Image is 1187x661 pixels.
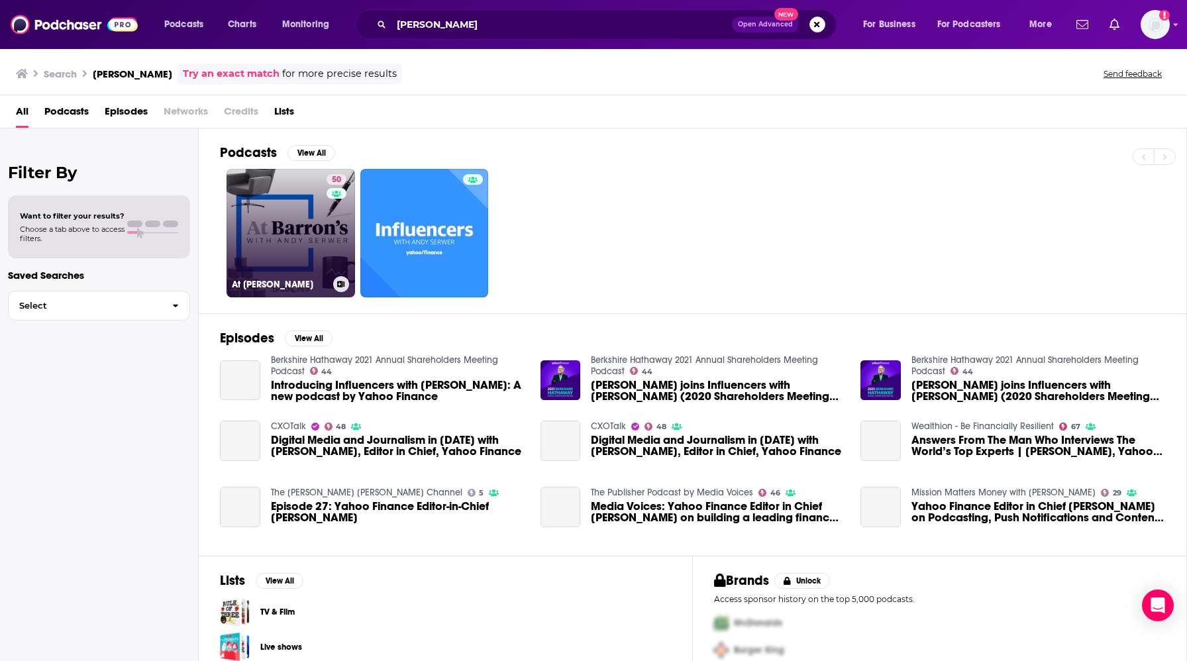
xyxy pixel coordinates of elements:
[1104,13,1125,36] a: Show notifications dropdown
[734,644,784,656] span: Burger King
[854,14,932,35] button: open menu
[770,490,780,496] span: 46
[271,501,525,523] a: Episode 27: Yahoo Finance Editor-in-Chief Andy Serwer
[1029,15,1052,34] span: More
[774,8,798,21] span: New
[336,424,346,430] span: 48
[734,617,782,629] span: McDonalds
[1059,423,1080,431] a: 67
[860,487,901,527] a: Yahoo Finance Editor in Chief Andy Serwer on Podcasting, Push Notifications and Content Creation
[220,144,335,161] a: PodcastsView All
[911,434,1165,457] a: Answers From The Man Who Interviews The World’s Top Experts | Andy Serwer, Yahoo! Finance
[368,9,849,40] div: Search podcasts, credits, & more...
[911,354,1139,377] a: Berkshire Hathaway 2021 Annual Shareholders Meeting Podcast
[271,354,498,377] a: Berkshire Hathaway 2021 Annual Shareholders Meeting Podcast
[228,15,256,34] span: Charts
[16,101,28,128] a: All
[271,380,525,402] a: Introducing Influencers with Andy Serwer: A new podcast by Yahoo Finance
[911,434,1165,457] span: Answers From The Man Who Interviews The World’s Top Experts | [PERSON_NAME], Yahoo! Finance
[220,597,250,627] a: TV & Film
[541,421,581,461] a: Digital Media and Journalism in 2020 with Andy Serwer, Editor in Chief, Yahoo Finance
[260,640,302,654] a: Live shows
[911,501,1165,523] a: Yahoo Finance Editor in Chief Andy Serwer on Podcasting, Push Notifications and Content Creation
[714,572,769,589] h2: Brands
[282,15,329,34] span: Monitoring
[591,434,845,457] a: Digital Media and Journalism in 2020 with Andy Serwer, Editor in Chief, Yahoo Finance
[310,367,333,375] a: 44
[260,605,295,619] a: TV & Film
[591,421,626,432] a: CXOTalk
[1020,14,1068,35] button: open menu
[1141,10,1170,39] span: Logged in as Libby.Trese.TGI
[479,490,484,496] span: 5
[232,279,328,290] h3: At [PERSON_NAME]
[164,101,208,128] span: Networks
[911,380,1165,402] span: [PERSON_NAME] joins Influencers with [PERSON_NAME] (2020 Shareholders Meeting Preview)
[911,487,1096,498] a: Mission Matters Money with Adam Torres
[1113,490,1121,496] span: 29
[20,225,125,243] span: Choose a tab above to access filters.
[332,174,341,187] span: 50
[220,330,274,346] h2: Episodes
[220,330,333,346] a: EpisodesView All
[183,66,280,81] a: Try an exact match
[591,380,845,402] span: [PERSON_NAME] joins Influencers with [PERSON_NAME] (2020 Shareholders Meeting Preview)
[911,501,1165,523] span: Yahoo Finance Editor in Chief [PERSON_NAME] on Podcasting, Push Notifications and Content Creation
[962,369,973,375] span: 44
[1071,13,1094,36] a: Show notifications dropdown
[224,101,258,128] span: Credits
[1159,10,1170,21] svg: Add a profile image
[591,380,845,402] a: Warren Buffett joins Influencers with Andy Serwer (2020 Shareholders Meeting Preview)
[541,360,581,401] img: Warren Buffett joins Influencers with Andy Serwer (2020 Shareholders Meeting Preview)
[93,68,172,80] h3: [PERSON_NAME]
[227,169,355,297] a: 50At [PERSON_NAME]
[591,501,845,523] span: Media Voices: Yahoo Finance Editor in Chief [PERSON_NAME] on building a leading finance publication
[220,421,260,461] a: Digital Media and Journalism in 2020 with Andy Serwer, Editor in Chief, Yahoo Finance
[929,14,1020,35] button: open menu
[1142,589,1174,621] div: Open Intercom Messenger
[591,434,845,457] span: Digital Media and Journalism in [DATE] with [PERSON_NAME], Editor in Chief, Yahoo Finance
[164,15,203,34] span: Podcasts
[591,487,753,498] a: The Publisher Podcast by Media Voices
[271,434,525,457] span: Digital Media and Journalism in [DATE] with [PERSON_NAME], Editor in Chief, Yahoo Finance
[591,501,845,523] a: Media Voices: Yahoo Finance Editor in Chief Andy Serwer on building a leading finance publication
[219,14,264,35] a: Charts
[105,101,148,128] span: Episodes
[220,572,245,589] h2: Lists
[44,101,89,128] a: Podcasts
[732,17,799,32] button: Open AdvancedNew
[44,68,77,80] h3: Search
[327,174,346,185] a: 50
[155,14,221,35] button: open menu
[11,12,138,37] img: Podchaser - Follow, Share and Rate Podcasts
[911,380,1165,402] a: Warren Buffett joins Influencers with Andy Serwer (2020 Shareholders Meeting Preview)
[1071,424,1080,430] span: 67
[8,163,190,182] h2: Filter By
[714,594,1165,604] p: Access sponsor history on the top 5,000 podcasts.
[271,380,525,402] span: Introducing Influencers with [PERSON_NAME]: A new podcast by Yahoo Finance
[271,434,525,457] a: Digital Media and Journalism in 2020 with Andy Serwer, Editor in Chief, Yahoo Finance
[937,15,1001,34] span: For Podcasters
[9,301,162,310] span: Select
[274,101,294,128] a: Lists
[325,423,346,431] a: 48
[220,487,260,527] a: Episode 27: Yahoo Finance Editor-in-Chief Andy Serwer
[645,423,666,431] a: 48
[1141,10,1170,39] button: Show profile menu
[271,501,525,523] span: Episode 27: Yahoo Finance Editor-in-Chief [PERSON_NAME]
[911,421,1054,432] a: Wealthion - Be Financially Resilient
[285,330,333,346] button: View All
[273,14,346,35] button: open menu
[282,66,397,81] span: for more precise results
[758,489,780,497] a: 46
[271,421,306,432] a: CXOTalk
[863,15,915,34] span: For Business
[256,573,303,589] button: View All
[860,360,901,401] img: Warren Buffett joins Influencers with Andy Serwer (2020 Shareholders Meeting Preview)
